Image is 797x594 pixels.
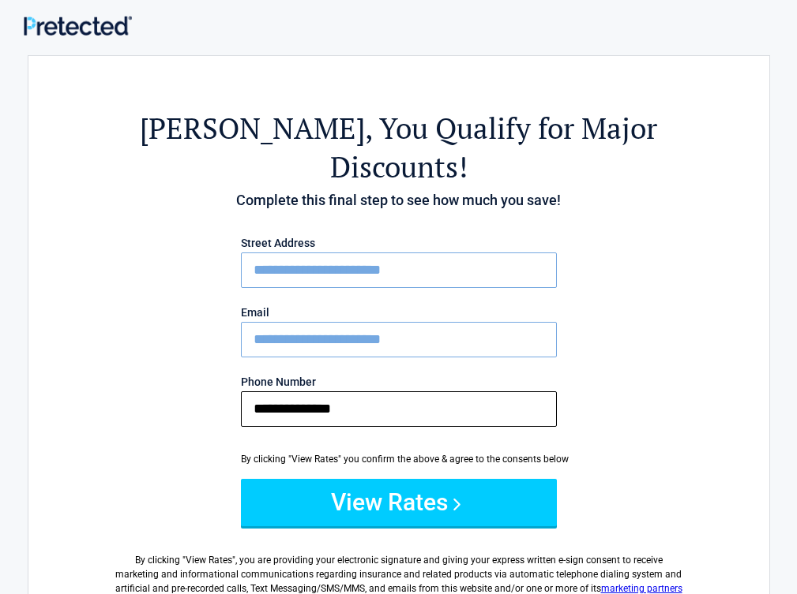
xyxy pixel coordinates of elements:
div: By clicking "View Rates" you confirm the above & agree to the consents below [241,452,557,466]
h2: , You Qualify for Major Discounts! [115,109,682,186]
label: Email [241,307,557,318]
button: View Rates [241,479,557,526]
span: [PERSON_NAME] [140,109,365,148]
label: Street Address [241,237,557,248]
label: Phone Number [241,376,557,387]
img: Main Logo [24,16,132,35]
h4: Complete this final step to see how much you save! [115,190,682,211]
span: View Rates [186,555,232,566]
